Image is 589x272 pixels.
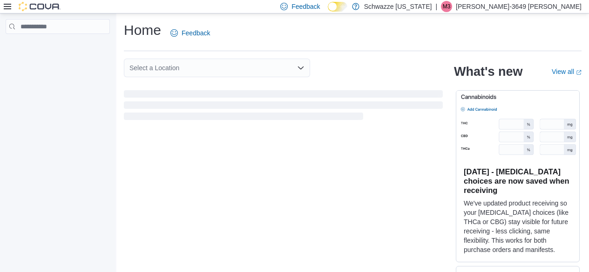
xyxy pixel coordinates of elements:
h3: [DATE] - [MEDICAL_DATA] choices are now saved when receiving [464,167,572,195]
span: Feedback [182,28,210,38]
span: Feedback [291,2,320,11]
p: We've updated product receiving so your [MEDICAL_DATA] choices (like THCa or CBG) stay visible fo... [464,199,572,254]
p: Schwazze [US_STATE] [364,1,432,12]
input: Dark Mode [328,2,347,12]
button: Open list of options [297,64,305,72]
h2: What's new [454,64,522,79]
a: View allExternal link [552,68,582,75]
svg: External link [576,70,582,75]
nav: Complex example [6,36,110,58]
h1: Home [124,21,161,40]
p: [PERSON_NAME]-3649 [PERSON_NAME] [456,1,582,12]
img: Cova [19,2,61,11]
span: Loading [124,92,443,122]
a: Feedback [167,24,214,42]
span: M3 [443,1,451,12]
p: | [435,1,437,12]
div: Michael-3649 Morefield [441,1,452,12]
